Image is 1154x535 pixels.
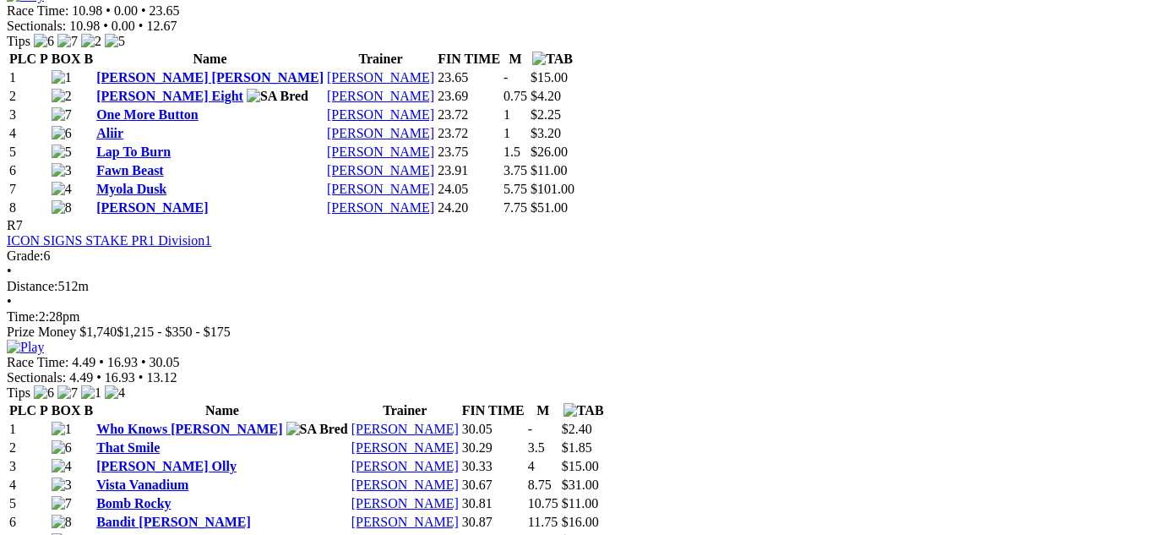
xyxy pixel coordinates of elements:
td: 2 [8,439,49,456]
span: R7 [7,218,23,232]
img: 6 [34,385,54,401]
a: Myola Dusk [96,182,166,196]
span: • [141,3,146,18]
span: $51.00 [531,200,568,215]
td: 4 [8,125,49,142]
td: 4 [8,477,49,494]
text: 1 [504,126,510,140]
td: 6 [8,514,49,531]
img: 3 [52,478,72,493]
text: 5.75 [504,182,527,196]
span: Race Time: [7,355,68,369]
span: $3.20 [531,126,561,140]
span: $2.25 [531,107,561,122]
td: 3 [8,458,49,475]
img: 1 [52,422,72,437]
text: 0.75 [504,89,527,103]
span: • [99,355,104,369]
span: BOX [52,403,81,418]
td: 2 [8,88,49,105]
img: SA Bred [247,89,308,104]
td: 6 [8,162,49,179]
span: $15.00 [562,459,599,473]
img: 5 [105,34,125,49]
span: • [106,3,111,18]
div: 2:28pm [7,309,1135,325]
text: 3.75 [504,163,527,177]
a: [PERSON_NAME] [96,200,208,215]
span: $1.85 [562,440,592,455]
th: Trainer [351,402,460,419]
span: P [40,403,48,418]
text: 8.75 [528,478,552,492]
a: [PERSON_NAME] [327,126,434,140]
span: 13.12 [146,370,177,385]
a: [PERSON_NAME] Olly [96,459,237,473]
span: 4.49 [72,355,95,369]
text: 4 [528,459,535,473]
td: 23.75 [437,144,501,161]
img: 1 [52,70,72,85]
span: Sectionals: [7,370,66,385]
td: 5 [8,144,49,161]
img: 8 [52,200,72,216]
span: 30.05 [150,355,180,369]
td: 8 [8,199,49,216]
img: 8 [52,515,72,530]
div: 512m [7,279,1135,294]
span: 12.67 [146,19,177,33]
img: 4 [52,182,72,197]
img: 5 [52,145,72,160]
td: 23.65 [437,69,501,86]
img: Play [7,340,44,355]
th: Name [95,402,349,419]
span: • [141,355,146,369]
a: Bandit [PERSON_NAME] [96,515,251,529]
text: 7.75 [504,200,527,215]
a: [PERSON_NAME] [PERSON_NAME] [96,70,324,85]
td: 24.05 [437,181,501,198]
span: $26.00 [531,145,568,159]
td: 3 [8,106,49,123]
td: 30.87 [461,514,525,531]
td: 1 [8,69,49,86]
td: 30.81 [461,495,525,512]
div: Prize Money $1,740 [7,325,1135,340]
text: 3.5 [528,440,545,455]
td: 23.72 [437,106,501,123]
a: [PERSON_NAME] [351,478,459,492]
span: PLC [9,403,36,418]
span: 0.00 [112,19,135,33]
a: Who Knows [PERSON_NAME] [96,422,282,436]
span: 0.00 [114,3,138,18]
a: [PERSON_NAME] [351,496,459,510]
a: [PERSON_NAME] [351,459,459,473]
span: • [7,294,12,308]
span: Sectionals: [7,19,66,33]
img: TAB [532,52,573,67]
img: 6 [34,34,54,49]
td: 30.33 [461,458,525,475]
span: P [40,52,48,66]
img: 7 [57,385,78,401]
img: 7 [52,496,72,511]
th: Trainer [326,51,435,68]
a: [PERSON_NAME] [327,163,434,177]
span: Time: [7,309,39,324]
a: Fawn Beast [96,163,164,177]
text: - [528,422,532,436]
span: • [103,19,108,33]
a: Aliir [96,126,123,140]
img: 4 [52,459,72,474]
a: [PERSON_NAME] Eight [96,89,243,103]
a: [PERSON_NAME] [327,89,434,103]
img: 3 [52,163,72,178]
img: SA Bred [286,422,348,437]
td: 23.72 [437,125,501,142]
span: PLC [9,52,36,66]
a: Vista Vanadium [96,478,188,492]
a: [PERSON_NAME] [327,107,434,122]
td: 23.91 [437,162,501,179]
img: 7 [52,107,72,123]
span: $11.00 [531,163,567,177]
